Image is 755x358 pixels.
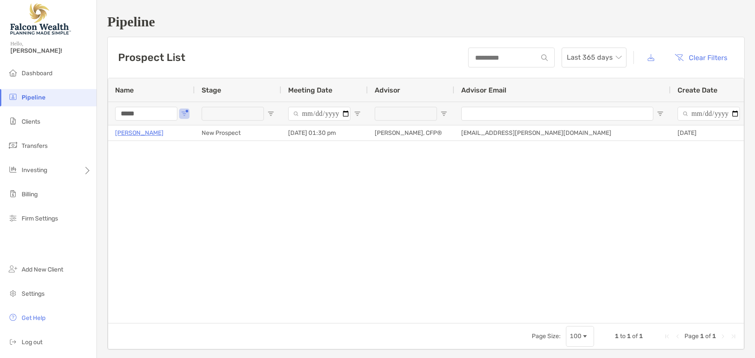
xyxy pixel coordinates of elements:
[720,333,726,340] div: Next Page
[107,14,745,30] h1: Pipeline
[22,142,48,150] span: Transfers
[615,332,619,340] span: 1
[8,92,18,102] img: pipeline icon
[8,336,18,347] img: logout icon
[22,266,63,273] span: Add New Client
[440,110,447,117] button: Open Filter Menu
[10,47,91,54] span: [PERSON_NAME]!
[454,125,671,141] div: [EMAIL_ADDRESS][PERSON_NAME][DOMAIN_NAME]
[705,332,711,340] span: of
[22,118,40,125] span: Clients
[22,191,38,198] span: Billing
[8,312,18,323] img: get-help icon
[8,164,18,175] img: investing icon
[664,333,671,340] div: First Page
[288,107,350,121] input: Meeting Date Filter Input
[8,189,18,199] img: billing icon
[730,333,737,340] div: Last Page
[368,125,454,141] div: [PERSON_NAME], CFP®
[668,48,734,67] button: Clear Filters
[8,116,18,126] img: clients icon
[620,332,626,340] span: to
[570,332,582,340] div: 100
[22,314,45,322] span: Get Help
[354,110,361,117] button: Open Filter Menu
[8,213,18,223] img: firm-settings icon
[288,86,332,94] span: Meeting Date
[195,125,281,141] div: New Prospect
[115,86,134,94] span: Name
[22,166,47,174] span: Investing
[461,107,653,121] input: Advisor Email Filter Input
[674,333,681,340] div: Previous Page
[22,94,45,101] span: Pipeline
[10,3,71,35] img: Falcon Wealth Planning Logo
[8,288,18,298] img: settings icon
[566,326,594,347] div: Page Size
[22,70,52,77] span: Dashboard
[461,86,506,94] span: Advisor Email
[22,290,45,297] span: Settings
[678,86,717,94] span: Create Date
[118,51,185,64] h3: Prospect List
[8,264,18,274] img: add_new_client icon
[627,332,631,340] span: 1
[202,86,221,94] span: Stage
[684,332,699,340] span: Page
[743,110,750,117] button: Open Filter Menu
[541,54,548,61] img: input icon
[267,110,274,117] button: Open Filter Menu
[632,332,638,340] span: of
[639,332,643,340] span: 1
[8,67,18,78] img: dashboard icon
[700,332,704,340] span: 1
[712,332,716,340] span: 1
[115,128,164,138] a: [PERSON_NAME]
[657,110,664,117] button: Open Filter Menu
[567,48,621,67] span: Last 365 days
[8,140,18,150] img: transfers icon
[22,215,58,222] span: Firm Settings
[115,107,177,121] input: Name Filter Input
[532,332,561,340] div: Page Size:
[181,110,188,117] button: Open Filter Menu
[678,107,740,121] input: Create Date Filter Input
[375,86,400,94] span: Advisor
[22,339,42,346] span: Log out
[281,125,368,141] div: [DATE] 01:30 pm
